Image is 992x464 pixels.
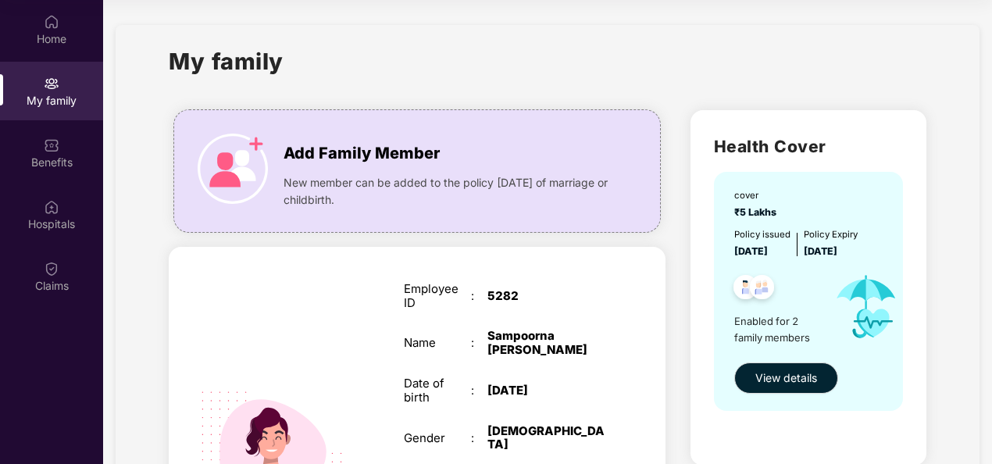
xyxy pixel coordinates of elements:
div: : [471,431,487,445]
div: Policy Expiry [804,228,858,242]
div: : [471,289,487,303]
img: svg+xml;base64,PHN2ZyB4bWxucz0iaHR0cDovL3d3dy53My5vcmcvMjAwMC9zdmciIHdpZHRoPSI0OC45NDMiIGhlaWdodD... [726,270,765,309]
div: : [471,384,487,398]
button: View details [734,362,838,394]
div: Name [404,336,471,350]
h2: Health Cover [714,134,903,159]
div: 5282 [487,289,605,303]
span: New member can be added to the policy [DATE] of marriage or childbirth. [284,174,612,209]
img: svg+xml;base64,PHN2ZyB4bWxucz0iaHR0cDovL3d3dy53My5vcmcvMjAwMC9zdmciIHdpZHRoPSI0OC45NDMiIGhlaWdodD... [743,270,781,309]
div: : [471,336,487,350]
div: Policy issued [734,228,790,242]
span: [DATE] [804,245,837,257]
span: Add Family Member [284,141,440,166]
span: Enabled for 2 family members [734,313,823,345]
div: [DATE] [487,384,605,398]
img: svg+xml;base64,PHN2ZyBpZD0iQmVuZWZpdHMiIHhtbG5zPSJodHRwOi8vd3d3LnczLm9yZy8yMDAwL3N2ZyIgd2lkdGg9Ij... [44,137,59,153]
div: Date of birth [404,377,471,405]
h1: My family [169,44,284,79]
div: Gender [404,431,471,445]
div: Sampoorna [PERSON_NAME] [487,329,605,357]
img: svg+xml;base64,PHN2ZyBpZD0iSG9zcGl0YWxzIiB4bWxucz0iaHR0cDovL3d3dy53My5vcmcvMjAwMC9zdmciIHdpZHRoPS... [44,199,59,215]
img: svg+xml;base64,PHN2ZyB3aWR0aD0iMjAiIGhlaWdodD0iMjAiIHZpZXdCb3g9IjAgMCAyMCAyMCIgZmlsbD0ibm9uZSIgeG... [44,76,59,91]
img: svg+xml;base64,PHN2ZyBpZD0iSG9tZSIgeG1sbnM9Imh0dHA6Ly93d3cudzMub3JnLzIwMDAvc3ZnIiB3aWR0aD0iMjAiIG... [44,14,59,30]
span: ₹5 Lakhs [734,206,781,218]
div: cover [734,189,781,203]
img: icon [198,134,268,204]
img: svg+xml;base64,PHN2ZyBpZD0iQ2xhaW0iIHhtbG5zPSJodHRwOi8vd3d3LnczLm9yZy8yMDAwL3N2ZyIgd2lkdGg9IjIwIi... [44,261,59,277]
div: Employee ID [404,282,471,310]
span: View details [755,369,817,387]
span: [DATE] [734,245,768,257]
div: [DEMOGRAPHIC_DATA] [487,424,605,452]
img: icon [823,259,910,355]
